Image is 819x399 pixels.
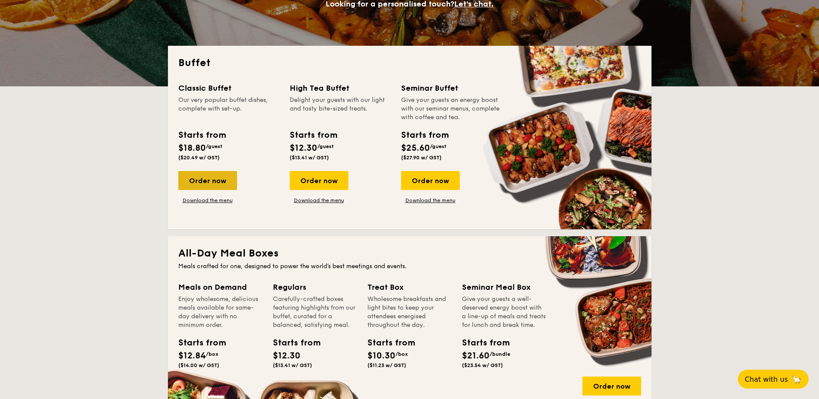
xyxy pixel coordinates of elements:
div: High Tea Buffet [290,82,391,94]
span: ($13.41 w/ GST) [273,362,312,368]
span: $12.30 [290,143,317,153]
div: Wholesome breakfasts and light bites to keep your attendees energised throughout the day. [367,295,452,329]
div: Starts from [401,129,448,142]
a: Download the menu [178,197,237,204]
div: Our very popular buffet dishes, complete with set-up. [178,96,279,122]
h2: Buffet [178,56,641,70]
div: Starts from [178,129,225,142]
a: Download the menu [290,197,348,204]
div: Meals crafted for one, designed to power the world's best meetings and events. [178,262,641,271]
div: Carefully-crafted boxes featuring highlights from our buffet, curated for a balanced, satisfying ... [273,295,357,329]
div: Starts from [462,336,501,349]
span: $25.60 [401,143,430,153]
div: Meals on Demand [178,281,262,293]
div: Enjoy wholesome, delicious meals available for same-day delivery with no minimum order. [178,295,262,329]
span: ($13.41 w/ GST) [290,155,329,161]
span: $10.30 [367,351,395,361]
span: /guest [430,143,446,149]
span: ($27.90 w/ GST) [401,155,442,161]
div: Order now [401,171,460,190]
div: Order now [178,171,237,190]
span: /bundle [490,351,510,357]
span: /box [395,351,408,357]
a: Download the menu [401,197,460,204]
button: Chat with us🦙 [738,370,809,389]
div: Seminar Meal Box [462,281,546,293]
div: Starts from [178,336,217,349]
div: Seminar Buffet [401,82,502,94]
span: ($14.00 w/ GST) [178,362,219,368]
div: Starts from [273,336,312,349]
div: Delight your guests with our light and tasty bite-sized treats. [290,96,391,122]
span: /guest [317,143,334,149]
div: Starts from [367,336,406,349]
div: Order now [290,171,348,190]
div: Classic Buffet [178,82,279,94]
span: $18.80 [178,143,206,153]
div: Give your guests an energy boost with our seminar menus, complete with coffee and tea. [401,96,502,122]
h2: All-Day Meal Boxes [178,247,641,260]
span: $12.84 [178,351,206,361]
div: Regulars [273,281,357,293]
span: Chat with us [745,375,788,383]
div: Starts from [290,129,337,142]
span: $12.30 [273,351,300,361]
div: Give your guests a well-deserved energy boost with a line-up of meals and treats for lunch and br... [462,295,546,329]
div: Treat Box [367,281,452,293]
span: ($20.49 w/ GST) [178,155,220,161]
span: 🦙 [791,374,802,384]
span: /guest [206,143,222,149]
div: Order now [582,377,641,396]
span: $21.60 [462,351,490,361]
span: ($11.23 w/ GST) [367,362,406,368]
span: /box [206,351,218,357]
span: ($23.54 w/ GST) [462,362,503,368]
